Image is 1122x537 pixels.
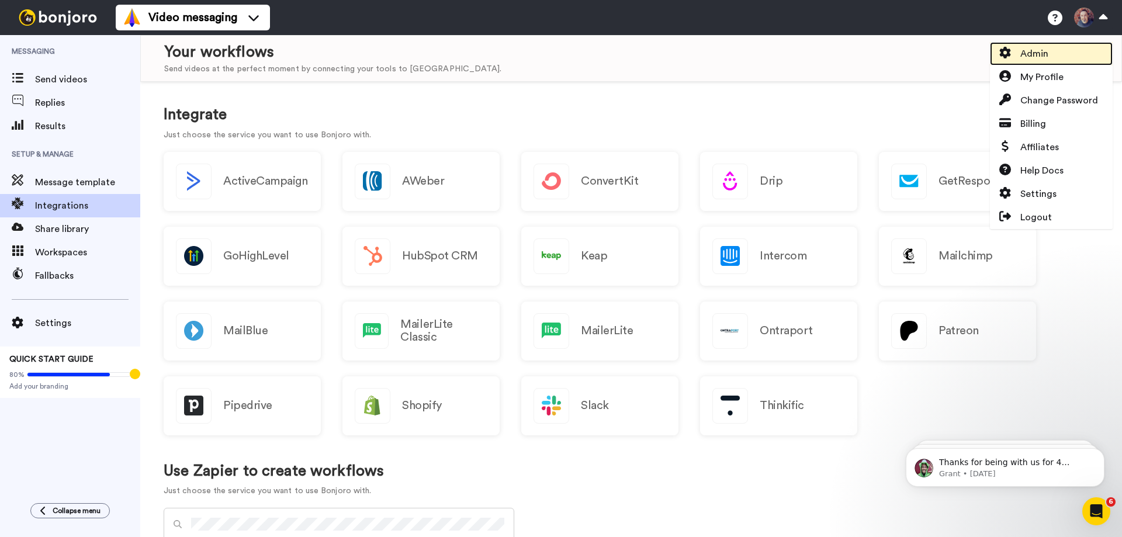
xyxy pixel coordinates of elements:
[51,45,202,56] p: Message from Grant, sent 34w ago
[1106,497,1116,507] span: 6
[892,314,926,348] img: logo_patreon.svg
[355,389,390,423] img: logo_shopify.svg
[700,302,857,361] a: Ontraport
[879,227,1036,286] a: Mailchimp
[760,324,813,337] h2: Ontraport
[223,324,268,337] h2: MailBlue
[892,164,926,199] img: logo_getresponse.svg
[713,239,747,273] img: logo_intercom.svg
[9,355,93,363] span: QUICK START GUIDE
[35,316,140,330] span: Settings
[1020,187,1057,201] span: Settings
[521,376,678,435] a: Slack
[51,34,201,252] span: Thanks for being with us for 4 months - it's flown by! How can we make the next 4 months even bet...
[990,89,1113,112] a: Change Password
[35,269,140,283] span: Fallbacks
[35,199,140,213] span: Integrations
[35,222,140,236] span: Share library
[164,63,501,75] div: Send videos at the perfect moment by connecting your tools to [GEOGRAPHIC_DATA].
[164,129,1099,141] p: Just choose the service you want to use Bonjoro with.
[1020,47,1048,61] span: Admin
[402,399,442,412] h2: Shopify
[700,152,857,211] a: Drip
[9,382,131,391] span: Add your branding
[342,302,500,361] a: MailerLite Classic
[176,164,211,199] img: logo_activecampaign.svg
[355,164,390,199] img: logo_aweber.svg
[223,399,272,412] h2: Pipedrive
[990,159,1113,182] a: Help Docs
[700,376,857,435] a: Thinkific
[990,42,1113,65] a: Admin
[713,314,747,348] img: logo_ontraport.svg
[581,324,633,337] h2: MailerLite
[1020,93,1098,108] span: Change Password
[402,250,478,262] h2: HubSpot CRM
[939,175,1007,188] h2: GetResponse
[35,245,140,259] span: Workspaces
[35,119,140,133] span: Results
[9,370,25,379] span: 80%
[164,106,1099,123] h1: Integrate
[713,389,747,423] img: logo_thinkific.svg
[879,152,1036,211] a: GetResponse
[148,9,237,26] span: Video messaging
[990,136,1113,159] a: Affiliates
[990,65,1113,89] a: My Profile
[176,314,211,348] img: logo_mailblue.png
[990,182,1113,206] a: Settings
[164,376,321,435] a: Pipedrive
[713,164,747,199] img: logo_drip.svg
[892,239,926,273] img: logo_mailchimp.svg
[130,369,140,379] div: Tooltip anchor
[400,318,487,344] h2: MailerLite Classic
[164,152,321,211] button: ActiveCampaign
[123,8,141,27] img: vm-color.svg
[35,175,140,189] span: Message template
[521,227,678,286] a: Keap
[164,302,321,361] a: MailBlue
[534,389,569,423] img: logo_slack.svg
[342,227,500,286] a: HubSpot CRM
[700,227,857,286] a: Intercom
[223,250,289,262] h2: GoHighLevel
[581,399,609,412] h2: Slack
[53,506,101,515] span: Collapse menu
[888,424,1122,505] iframe: Intercom notifications message
[534,239,569,273] img: logo_keap.svg
[355,239,390,273] img: logo_hubspot.svg
[342,376,500,435] a: Shopify
[521,152,678,211] a: ConvertKit
[1082,497,1110,525] iframe: Intercom live chat
[1020,140,1059,154] span: Affiliates
[355,314,388,348] img: logo_mailerlite.svg
[939,250,993,262] h2: Mailchimp
[990,206,1113,229] a: Logout
[1020,70,1064,84] span: My Profile
[164,463,384,480] h1: Use Zapier to create workflows
[223,175,307,188] h2: ActiveCampaign
[35,72,140,86] span: Send videos
[760,175,782,188] h2: Drip
[534,314,569,348] img: logo_mailerlite.svg
[581,250,607,262] h2: Keap
[534,164,569,199] img: logo_convertkit.svg
[760,399,804,412] h2: Thinkific
[879,302,1036,361] a: Patreon
[1020,117,1046,131] span: Billing
[1020,210,1052,224] span: Logout
[521,302,678,361] a: MailerLite
[1020,164,1064,178] span: Help Docs
[14,9,102,26] img: bj-logo-header-white.svg
[164,485,384,497] p: Just choose the service you want to use Bonjoro with.
[581,175,638,188] h2: ConvertKit
[35,96,140,110] span: Replies
[990,112,1113,136] a: Billing
[939,324,979,337] h2: Patreon
[402,175,444,188] h2: AWeber
[164,227,321,286] a: GoHighLevel
[342,152,500,211] a: AWeber
[164,41,501,63] div: Your workflows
